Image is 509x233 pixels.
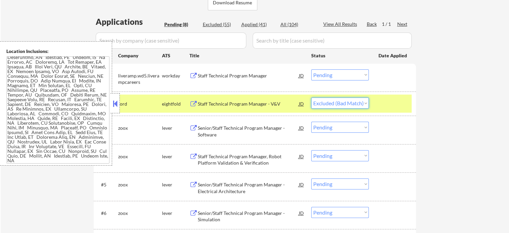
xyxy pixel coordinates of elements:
[96,33,246,49] input: Search by company (case sensitive)
[198,125,299,138] div: Senior/Staff Technical Program Manager - Software
[189,52,305,59] div: Title
[203,21,236,28] div: Excluded (55)
[298,69,305,81] div: JD
[323,21,359,27] div: View All Results
[198,210,299,223] div: Senior/Staff Technical Program Manager - Simulation
[118,72,162,85] div: liveramp.wd5.liverampcareers
[198,153,299,166] div: Staff Technical Program Manager, Robot Platform Validation & Verification
[198,181,299,194] div: Senior/Staff Technical Program Manager - Electrical Architecture
[198,101,299,107] div: Staff Technical Program Manager - V&V
[397,21,408,27] div: Next
[162,101,189,107] div: eightfold
[378,52,408,59] div: Date Applied
[298,150,305,162] div: JD
[162,153,189,160] div: lever
[311,49,369,61] div: Status
[162,72,189,79] div: workday
[298,122,305,134] div: JD
[162,181,189,188] div: lever
[241,21,275,28] div: Applied (41)
[96,18,162,26] div: Applications
[253,33,412,49] input: Search by title (case sensitive)
[298,98,305,110] div: JD
[118,210,162,217] div: zoox
[298,178,305,190] div: JD
[298,207,305,219] div: JD
[162,210,189,217] div: lever
[382,21,397,27] div: 1 / 1
[118,181,162,188] div: zoox
[101,210,113,217] div: #6
[164,21,198,28] div: Pending (8)
[6,48,109,55] div: Location Inclusions:
[198,72,299,79] div: Staff Technical Program Manager
[118,125,162,131] div: zoox
[280,21,314,28] div: All (104)
[101,181,113,188] div: #5
[118,52,162,59] div: Company
[118,153,162,160] div: zoox
[162,125,189,131] div: lever
[367,21,377,27] div: Back
[118,101,162,107] div: ford
[162,52,189,59] div: ATS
